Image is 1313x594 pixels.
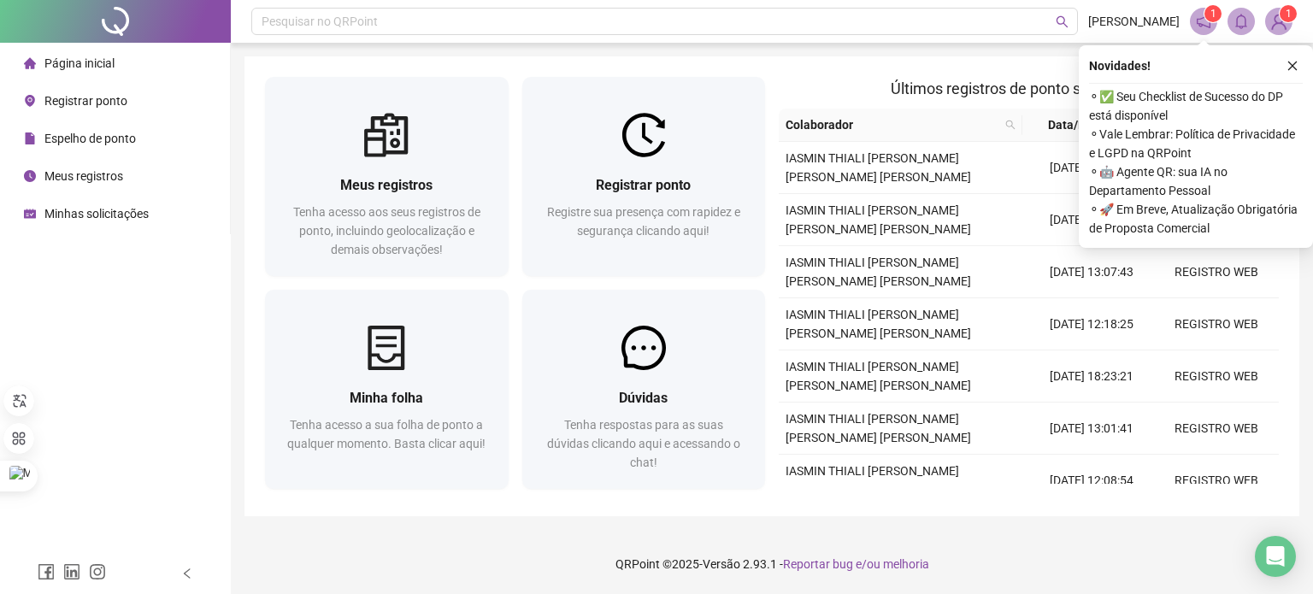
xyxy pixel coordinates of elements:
div: Open Intercom Messenger [1255,536,1296,577]
span: Minhas solicitações [44,207,149,221]
span: ⚬ Vale Lembrar: Política de Privacidade e LGPD na QRPoint [1089,125,1303,162]
img: 83973 [1266,9,1292,34]
a: Registrar pontoRegistre sua presença com rapidez e segurança clicando aqui! [522,77,766,276]
span: ⚬ 🚀 Em Breve, Atualização Obrigatória de Proposta Comercial [1089,200,1303,238]
span: IASMIN THIALI [PERSON_NAME] [PERSON_NAME] [PERSON_NAME] [786,412,971,444]
a: Minha folhaTenha acesso a sua folha de ponto a qualquer momento. Basta clicar aqui! [265,290,509,489]
span: IASMIN THIALI [PERSON_NAME] [PERSON_NAME] [PERSON_NAME] [786,151,971,184]
span: left [181,568,193,579]
td: [DATE] 13:07:43 [1029,246,1154,298]
span: Minha folha [350,390,423,406]
td: REGISTRO WEB [1154,246,1279,298]
span: environment [24,95,36,107]
span: bell [1234,14,1249,29]
span: Página inicial [44,56,115,70]
td: [DATE] 12:08:54 [1029,455,1154,507]
td: [DATE] 08:14:55 [1029,142,1154,194]
span: Versão [703,557,740,571]
span: search [1002,112,1019,138]
span: Meus registros [340,177,433,193]
span: Tenha acesso aos seus registros de ponto, incluindo geolocalização e demais observações! [293,205,480,256]
span: Últimos registros de ponto sincronizados [891,79,1167,97]
span: close [1287,60,1298,72]
span: file [24,132,36,144]
span: Meus registros [44,169,123,183]
th: Data/Hora [1022,109,1144,142]
span: notification [1196,14,1211,29]
span: [PERSON_NAME] [1088,12,1180,31]
span: Registrar ponto [596,177,691,193]
span: Reportar bug e/ou melhoria [783,557,929,571]
span: Data/Hora [1029,115,1123,134]
span: IASMIN THIALI [PERSON_NAME] [PERSON_NAME] [PERSON_NAME] [786,256,971,288]
span: 1 [1286,8,1292,20]
span: search [1056,15,1069,28]
span: IASMIN THIALI [PERSON_NAME] [PERSON_NAME] [PERSON_NAME] [786,308,971,340]
span: clock-circle [24,170,36,182]
td: REGISTRO WEB [1154,350,1279,403]
span: ⚬ ✅ Seu Checklist de Sucesso do DP está disponível [1089,87,1303,125]
span: linkedin [63,563,80,580]
td: [DATE] 12:18:25 [1029,298,1154,350]
span: 1 [1210,8,1216,20]
footer: QRPoint © 2025 - 2.93.1 - [231,534,1313,594]
span: Novidades ! [1089,56,1151,75]
td: REGISTRO WEB [1154,455,1279,507]
span: facebook [38,563,55,580]
td: [DATE] 13:01:41 [1029,403,1154,455]
span: Registrar ponto [44,94,127,108]
a: DúvidasTenha respostas para as suas dúvidas clicando aqui e acessando o chat! [522,290,766,489]
span: IASMIN THIALI [PERSON_NAME] [PERSON_NAME] [PERSON_NAME] [786,360,971,392]
td: [DATE] 18:23:21 [1029,350,1154,403]
span: instagram [89,563,106,580]
span: home [24,57,36,69]
span: schedule [24,208,36,220]
a: Meus registrosTenha acesso aos seus registros de ponto, incluindo geolocalização e demais observa... [265,77,509,276]
span: search [1005,120,1016,130]
span: Registre sua presença com rapidez e segurança clicando aqui! [547,205,740,238]
td: REGISTRO WEB [1154,403,1279,455]
td: REGISTRO WEB [1154,298,1279,350]
span: IASMIN THIALI [PERSON_NAME] [PERSON_NAME] [PERSON_NAME] [786,464,971,497]
sup: 1 [1204,5,1222,22]
span: Espelho de ponto [44,132,136,145]
span: ⚬ 🤖 Agente QR: sua IA no Departamento Pessoal [1089,162,1303,200]
td: [DATE] 17:00:08 [1029,194,1154,246]
span: Tenha acesso a sua folha de ponto a qualquer momento. Basta clicar aqui! [287,418,486,450]
sup: Atualize o seu contato no menu Meus Dados [1280,5,1297,22]
span: Colaborador [786,115,998,134]
span: IASMIN THIALI [PERSON_NAME] [PERSON_NAME] [PERSON_NAME] [786,203,971,236]
span: Tenha respostas para as suas dúvidas clicando aqui e acessando o chat! [547,418,740,469]
span: Dúvidas [619,390,668,406]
